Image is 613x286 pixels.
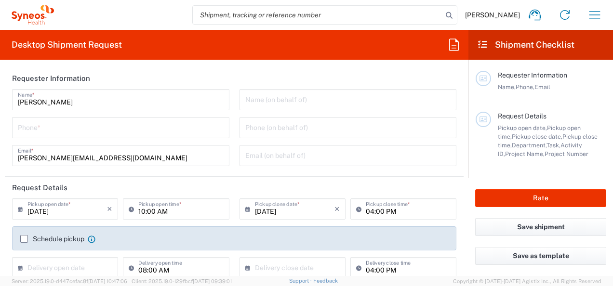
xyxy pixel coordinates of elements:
[107,201,112,217] i: ×
[545,150,588,157] span: Project Number
[516,83,534,91] span: Phone,
[475,189,606,207] button: Rate
[193,278,232,284] span: [DATE] 09:39:01
[475,218,606,236] button: Save shipment
[12,74,90,83] h2: Requester Information
[546,142,560,149] span: Task,
[20,235,84,243] label: Schedule pickup
[512,142,546,149] span: Department,
[334,201,340,217] i: ×
[12,183,67,193] h2: Request Details
[313,278,338,284] a: Feedback
[12,39,122,51] h2: Desktop Shipment Request
[498,71,567,79] span: Requester Information
[289,278,313,284] a: Support
[475,247,606,265] button: Save as template
[132,278,232,284] span: Client: 2025.19.0-129fbcf
[88,278,127,284] span: [DATE] 10:47:06
[498,83,516,91] span: Name,
[12,278,127,284] span: Server: 2025.19.0-d447cefac8f
[498,124,547,131] span: Pickup open date,
[498,112,546,120] span: Request Details
[534,83,550,91] span: Email
[465,11,520,19] span: [PERSON_NAME]
[477,39,574,51] h2: Shipment Checklist
[512,133,562,140] span: Pickup close date,
[193,6,442,24] input: Shipment, tracking or reference number
[453,277,601,286] span: Copyright © [DATE]-[DATE] Agistix Inc., All Rights Reserved
[505,150,545,157] span: Project Name,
